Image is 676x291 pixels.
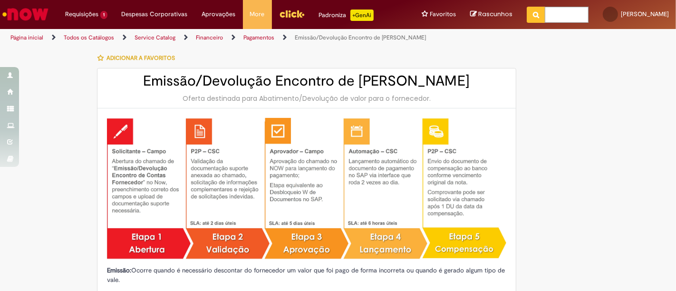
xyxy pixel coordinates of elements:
a: Página inicial [10,34,43,41]
span: Ocorre quando é necessário descontar do fornecedor um valor que foi pago de forma incorreta ou qu... [107,266,505,284]
button: Pesquisar [527,7,545,23]
div: Oferta destinada para Abatimento/Devolução de valor para o fornecedor. [107,94,506,103]
a: Emissão/Devolução Encontro de [PERSON_NAME] [295,34,426,41]
span: 1 [100,11,107,19]
button: Adicionar a Favoritos [97,48,180,68]
a: Service Catalog [135,34,175,41]
img: click_logo_yellow_360x200.png [279,7,305,21]
strong: Emissão: [107,266,131,274]
img: ServiceNow [1,5,50,24]
a: Financeiro [196,34,223,41]
a: Todos os Catálogos [64,34,114,41]
a: Pagamentos [243,34,274,41]
ul: Trilhas de página [7,29,444,47]
span: Requisições [65,10,98,19]
div: Padroniza [319,10,374,21]
a: Rascunhos [470,10,512,19]
span: Adicionar a Favoritos [106,54,175,62]
span: Rascunhos [478,10,512,19]
p: +GenAi [350,10,374,21]
span: [PERSON_NAME] [621,10,669,18]
span: Despesas Corporativas [122,10,188,19]
span: More [250,10,265,19]
span: Favoritos [430,10,456,19]
h2: Emissão/Devolução Encontro de [PERSON_NAME] [107,73,506,89]
span: Aprovações [202,10,236,19]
